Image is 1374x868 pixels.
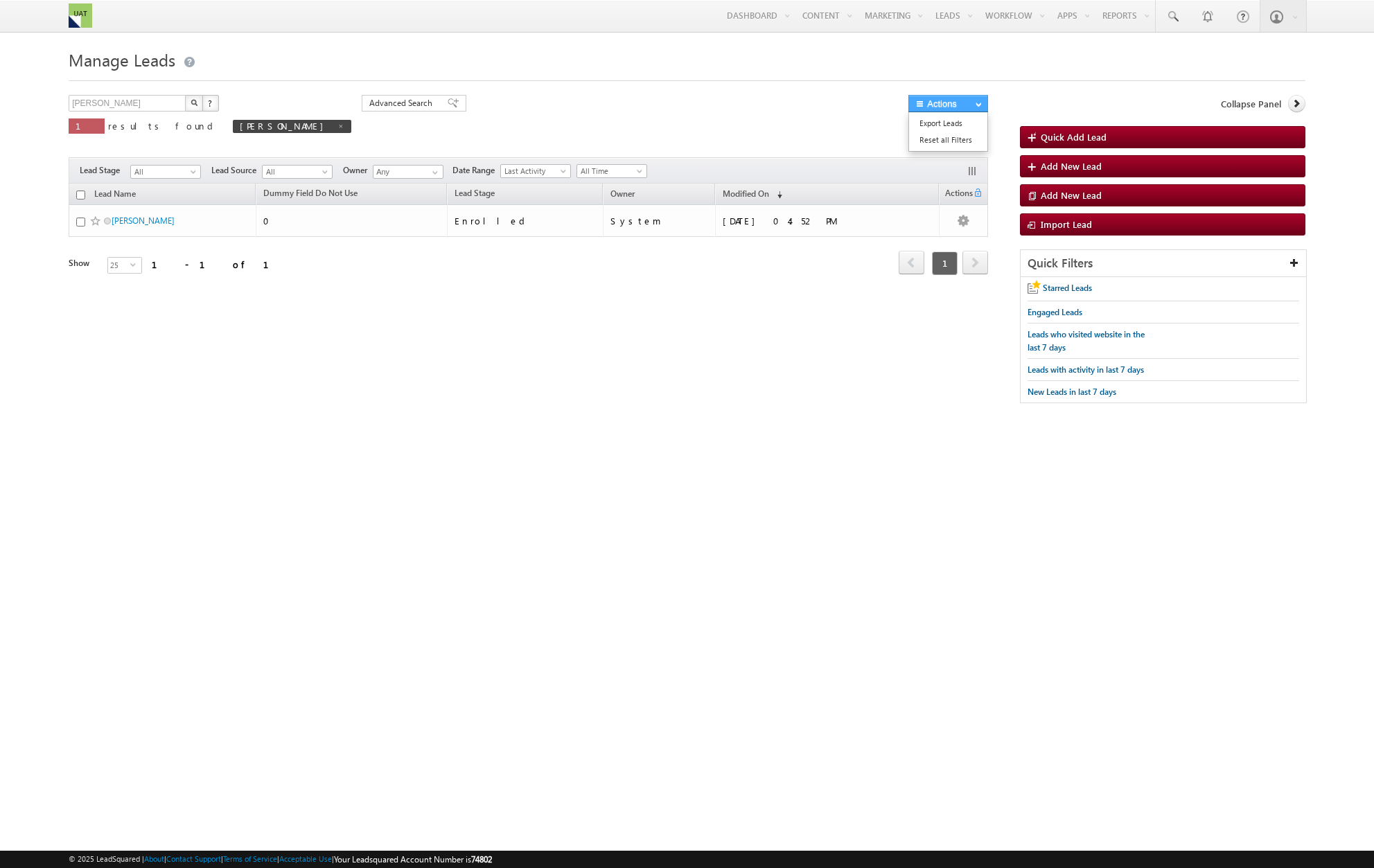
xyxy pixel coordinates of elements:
img: Custom Logo [69,3,92,28]
a: All [262,165,333,179]
div: System [610,215,709,227]
span: All [263,166,328,178]
div: Show [69,257,96,269]
input: Check all records [76,191,85,200]
a: Last Activity [500,164,571,178]
button: Actions [908,95,988,112]
span: Date Range [452,164,500,177]
button: ? [202,95,219,112]
span: prev [899,251,924,274]
span: Add New Lead [1041,189,1102,201]
a: Acceptable Use [279,854,332,863]
span: ? [208,97,214,109]
a: next [962,252,988,274]
a: Dummy Field Do Not Use [256,186,364,204]
a: Reset all Filters [909,132,987,148]
div: Enrolled [455,215,597,227]
a: Contact Support [166,854,221,863]
a: All [130,165,201,179]
span: Import Lead [1041,218,1092,230]
div: 0 [263,215,441,227]
span: Owner [610,188,635,199]
span: Add New Lead [1041,160,1102,172]
span: New Leads in last 7 days [1028,387,1116,397]
span: Dummy Field Do Not Use [263,188,358,198]
span: 74802 [471,854,492,865]
span: 1 [932,251,958,275]
span: Owner [343,164,373,177]
a: [PERSON_NAME] [112,215,175,226]
span: select [130,261,141,267]
div: [DATE] 04:52 PM [723,215,913,227]
a: Show All Items [425,166,442,179]
span: Starred Leads [1043,283,1092,293]
span: Your Leadsquared Account Number is [334,854,492,865]
a: Lead Stage [448,186,502,204]
a: Modified On (sorted descending) [716,186,789,204]
span: All [131,166,197,178]
span: 25 [108,258,130,273]
span: All Time [577,165,643,177]
span: (sorted descending) [771,189,782,200]
span: [PERSON_NAME] [240,120,331,132]
a: Export Leads [909,115,987,132]
a: prev [899,252,924,274]
a: Lead Name [87,186,143,204]
span: Last Activity [501,165,567,177]
span: Actions [940,186,973,204]
span: Leads with activity in last 7 days [1028,364,1144,375]
div: Quick Filters [1021,250,1306,277]
span: Advanced Search [369,97,437,109]
span: Modified On [723,188,769,199]
span: Lead Source [211,164,262,177]
span: Collapse Panel [1221,98,1281,110]
input: Type to Search [373,165,443,179]
span: Lead Stage [455,188,495,198]
div: 1 - 1 of 1 [152,256,285,272]
a: All Time [576,164,647,178]
span: Engaged Leads [1028,307,1082,317]
span: next [962,251,988,274]
a: About [144,854,164,863]
span: Leads who visited website in the last 7 days [1028,329,1145,353]
a: Terms of Service [223,854,277,863]
span: Manage Leads [69,48,175,71]
img: Search [191,99,197,106]
span: © 2025 LeadSquared | | | | | [69,853,492,866]
span: Quick Add Lead [1041,131,1107,143]
span: Lead Stage [80,164,130,177]
span: 1 [76,120,98,132]
span: results found [108,120,218,132]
